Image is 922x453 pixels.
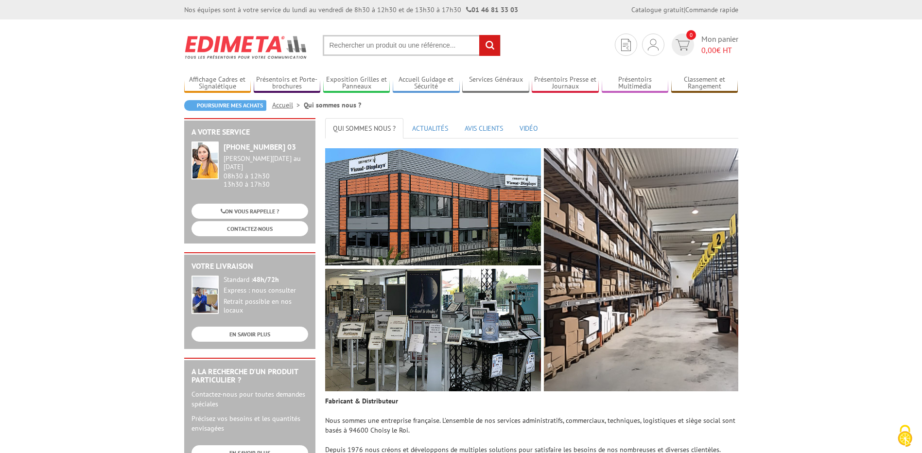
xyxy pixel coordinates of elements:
span: 0,00 [701,45,716,55]
div: Express : nous consulter [224,286,308,295]
img: Cookies (fenêtre modale) [893,424,917,448]
h2: A votre service [191,128,308,137]
a: AVIS CLIENTS [457,118,511,139]
a: Commande rapide [685,5,738,14]
strong: Fabricant & Distributeur [325,397,398,405]
span: 0 [686,30,696,40]
div: [PERSON_NAME][DATE] au [DATE] [224,155,308,171]
div: Nos équipes sont à votre service du lundi au vendredi de 8h30 à 12h30 et de 13h30 à 17h30 [184,5,518,15]
a: VIDÉO [512,118,546,139]
input: rechercher [479,35,500,56]
strong: 48h/72h [253,275,279,284]
h2: Votre livraison [191,262,308,271]
img: photos-edimeta.jpg [325,148,738,391]
a: Affichage Cadres et Signalétique [184,75,251,91]
a: devis rapide 0 Mon panier 0,00€ HT [669,34,738,56]
a: CONTACTEZ-NOUS [191,221,308,236]
div: | [631,5,738,15]
button: Cookies (fenêtre modale) [888,420,922,453]
img: widget-service.jpg [191,141,219,179]
div: Standard : [224,276,308,284]
a: Exposition Grilles et Panneaux [323,75,390,91]
a: Services Généraux [462,75,529,91]
div: Retrait possible en nos locaux [224,297,308,315]
a: ON VOUS RAPPELLE ? [191,204,308,219]
a: ACTUALITÉS [404,118,456,139]
a: Classement et Rangement [671,75,738,91]
p: Précisez vos besoins et les quantités envisagées [191,414,308,433]
img: Edimeta [184,29,308,65]
img: widget-livraison.jpg [191,276,219,314]
a: QUI SOMMES NOUS ? [325,118,403,139]
a: Présentoirs Multimédia [602,75,669,91]
li: Qui sommes nous ? [304,100,361,110]
a: Poursuivre mes achats [184,100,266,111]
h2: A la recherche d'un produit particulier ? [191,367,308,384]
img: devis rapide [621,39,631,51]
a: Catalogue gratuit [631,5,684,14]
span: Mon panier [701,34,738,56]
img: devis rapide [648,39,659,51]
a: Présentoirs et Porte-brochures [254,75,321,91]
span: € HT [701,45,738,56]
input: Rechercher un produit ou une référence... [323,35,501,56]
a: Accueil Guidage et Sécurité [393,75,460,91]
p: Contactez-nous pour toutes demandes spéciales [191,389,308,409]
a: Accueil [272,101,304,109]
a: EN SAVOIR PLUS [191,327,308,342]
img: devis rapide [676,39,690,51]
div: 08h30 à 12h30 13h30 à 17h30 [224,155,308,188]
strong: 01 46 81 33 03 [466,5,518,14]
a: Présentoirs Presse et Journaux [532,75,599,91]
strong: [PHONE_NUMBER] 03 [224,142,296,152]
